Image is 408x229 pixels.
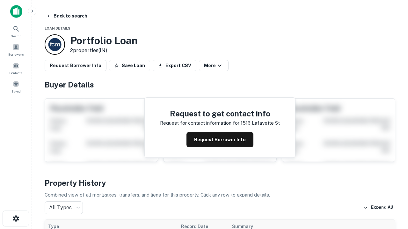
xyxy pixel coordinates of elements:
span: Saved [11,89,21,94]
p: 1516 lafayette st [241,119,280,127]
iframe: Chat Widget [376,158,408,188]
a: Search [2,23,30,40]
a: Contacts [2,59,30,77]
span: Search [11,33,21,38]
button: Request Borrower Info [186,132,253,147]
span: Contacts [10,70,22,75]
button: Expand All [362,203,395,212]
div: All Types [45,201,83,214]
h4: Property History [45,177,395,189]
p: Request for contact information for [160,119,239,127]
h4: Buyer Details [45,79,395,90]
button: More [199,60,229,71]
a: Borrowers [2,41,30,58]
button: Request Borrower Info [45,60,106,71]
button: Save Loan [109,60,150,71]
p: 2 properties (IN) [70,47,138,54]
a: Saved [2,78,30,95]
span: Borrowers [8,52,24,57]
h3: Portfolio Loan [70,35,138,47]
p: Combined view of all mortgages, transfers, and liens for this property. Click any row to expand d... [45,191,395,199]
span: Loan Details [45,26,70,30]
button: Back to search [43,10,90,22]
img: capitalize-icon.png [10,5,22,18]
button: Export CSV [153,60,196,71]
h4: Request to get contact info [160,108,280,119]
